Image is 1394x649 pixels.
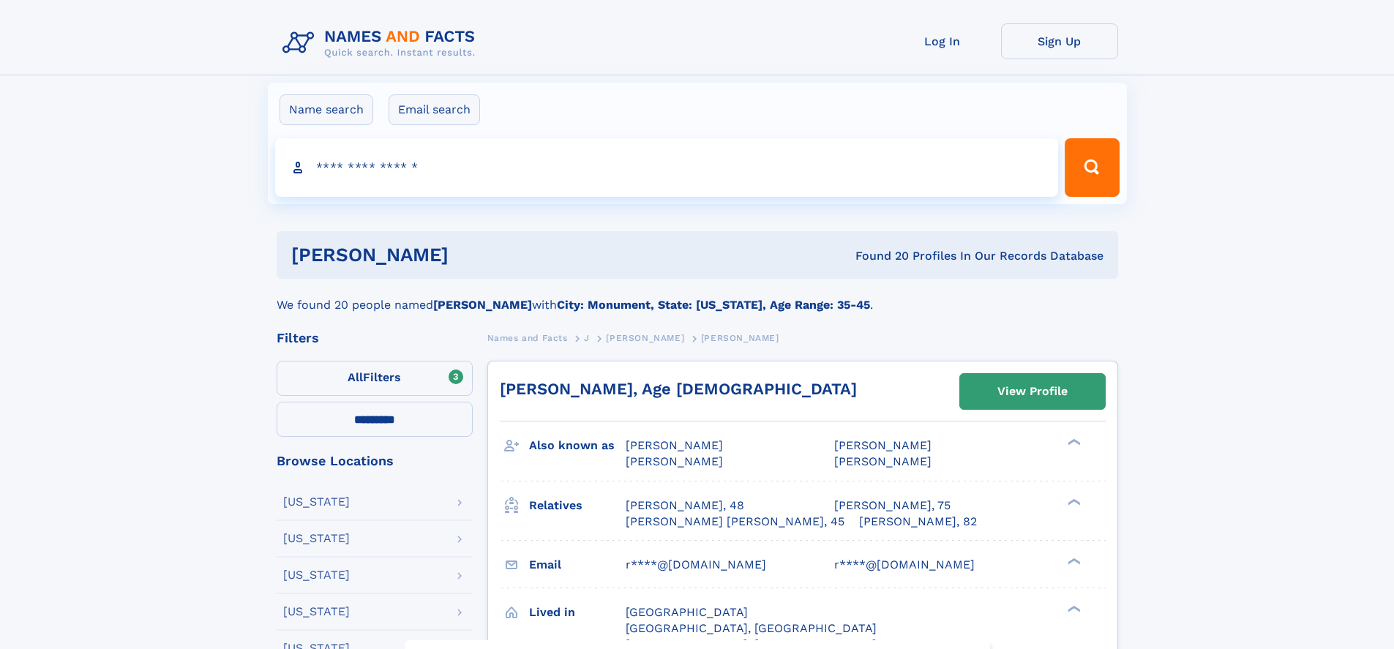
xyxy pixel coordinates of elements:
span: [PERSON_NAME] [701,333,779,343]
a: [PERSON_NAME], 48 [626,498,744,514]
span: [PERSON_NAME] [626,454,723,468]
span: All [348,370,363,384]
span: [PERSON_NAME] [834,454,932,468]
label: Email search [389,94,480,125]
div: View Profile [997,375,1068,408]
h3: Also known as [529,433,626,458]
div: ❯ [1064,497,1082,506]
h1: [PERSON_NAME] [291,246,652,264]
h3: Email [529,552,626,577]
button: Search Button [1065,138,1119,197]
div: ❯ [1064,604,1082,613]
a: [PERSON_NAME], Age [DEMOGRAPHIC_DATA] [500,380,857,398]
a: Sign Up [1001,23,1118,59]
a: [PERSON_NAME] [606,329,684,347]
div: ❯ [1064,556,1082,566]
input: search input [275,138,1059,197]
span: [GEOGRAPHIC_DATA] [626,605,748,619]
label: Filters [277,361,473,396]
a: Names and Facts [487,329,568,347]
a: View Profile [960,374,1105,409]
h3: Relatives [529,493,626,518]
div: [US_STATE] [283,606,350,618]
b: [PERSON_NAME] [433,298,532,312]
span: [PERSON_NAME] [626,438,723,452]
div: Found 20 Profiles In Our Records Database [652,248,1103,264]
b: City: Monument, State: [US_STATE], Age Range: 35-45 [557,298,870,312]
a: [PERSON_NAME], 82 [859,514,977,530]
label: Name search [280,94,373,125]
h3: Lived in [529,600,626,625]
span: [GEOGRAPHIC_DATA], [GEOGRAPHIC_DATA] [626,621,877,635]
span: J [584,333,590,343]
div: We found 20 people named with . [277,279,1118,314]
div: [US_STATE] [283,533,350,544]
span: [PERSON_NAME] [834,438,932,452]
div: [US_STATE] [283,496,350,508]
span: [PERSON_NAME] [606,333,684,343]
div: Filters [277,331,473,345]
a: Log In [884,23,1001,59]
div: [US_STATE] [283,569,350,581]
div: ❯ [1064,438,1082,447]
a: [PERSON_NAME] [PERSON_NAME], 45 [626,514,844,530]
a: J [584,329,590,347]
a: [PERSON_NAME], 75 [834,498,951,514]
img: Logo Names and Facts [277,23,487,63]
div: Browse Locations [277,454,473,468]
